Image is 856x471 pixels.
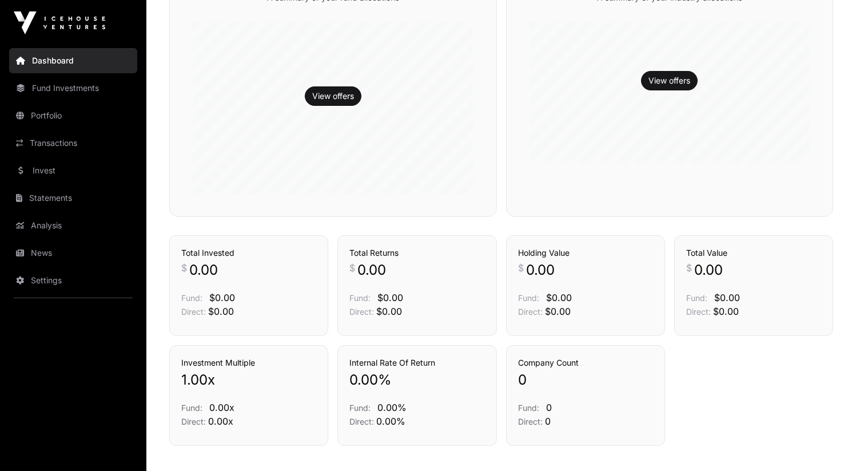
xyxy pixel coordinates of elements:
span: $0.00 [376,306,402,317]
h3: Holding Value [518,247,653,259]
a: Portfolio [9,103,137,128]
span: 0.00 [694,261,723,279]
span: Direct: [181,417,206,426]
span: 0.00 [357,261,386,279]
span: 0.00x [208,415,233,427]
span: Fund: [349,293,371,303]
span: 0.00 [189,261,218,279]
span: 0.00 [526,261,555,279]
iframe: Chat Widget [799,416,856,471]
span: Fund: [686,293,707,303]
h3: Internal Rate Of Return [349,357,484,369]
span: Fund: [181,293,202,303]
a: Invest [9,158,137,183]
span: Direct: [181,307,206,316]
a: View offers [648,75,690,86]
a: Fund Investments [9,76,137,101]
h3: Total Value [686,247,821,259]
span: % [378,371,392,389]
span: 0 [545,415,551,427]
span: $0.00 [209,292,235,303]
span: 0.00% [376,415,405,427]
button: View offers [641,71,698,90]
a: Dashboard [9,48,137,73]
h3: Investment Multiple [181,357,316,369]
a: News [9,240,137,266]
button: View offers [305,86,361,106]
span: $ [518,261,524,275]
span: $0.00 [713,306,739,317]
span: $0.00 [208,306,234,317]
a: Analysis [9,213,137,238]
span: $0.00 [545,306,571,317]
span: $ [181,261,187,275]
span: Direct: [518,417,543,426]
span: 1.00 [181,371,208,389]
h3: Total Returns [349,247,484,259]
span: Direct: [349,417,374,426]
h3: Total Invested [181,247,316,259]
span: Fund: [518,403,539,413]
span: Fund: [518,293,539,303]
span: 0.00x [209,402,234,413]
span: $ [686,261,692,275]
span: 0 [518,371,527,389]
a: Settings [9,268,137,293]
a: Statements [9,185,137,211]
span: $0.00 [546,292,572,303]
span: Direct: [518,307,543,316]
span: x [208,371,215,389]
span: 0 [546,402,552,413]
span: $0.00 [377,292,403,303]
span: 0.00% [377,402,407,413]
span: Direct: [686,307,711,316]
span: $0.00 [714,292,740,303]
a: Transactions [9,130,137,156]
span: $ [349,261,355,275]
img: Icehouse Ventures Logo [14,11,105,34]
span: 0.00 [349,371,378,389]
h3: Company Count [518,357,653,369]
span: Fund: [349,403,371,413]
a: View offers [312,90,354,102]
span: Fund: [181,403,202,413]
span: Direct: [349,307,374,316]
